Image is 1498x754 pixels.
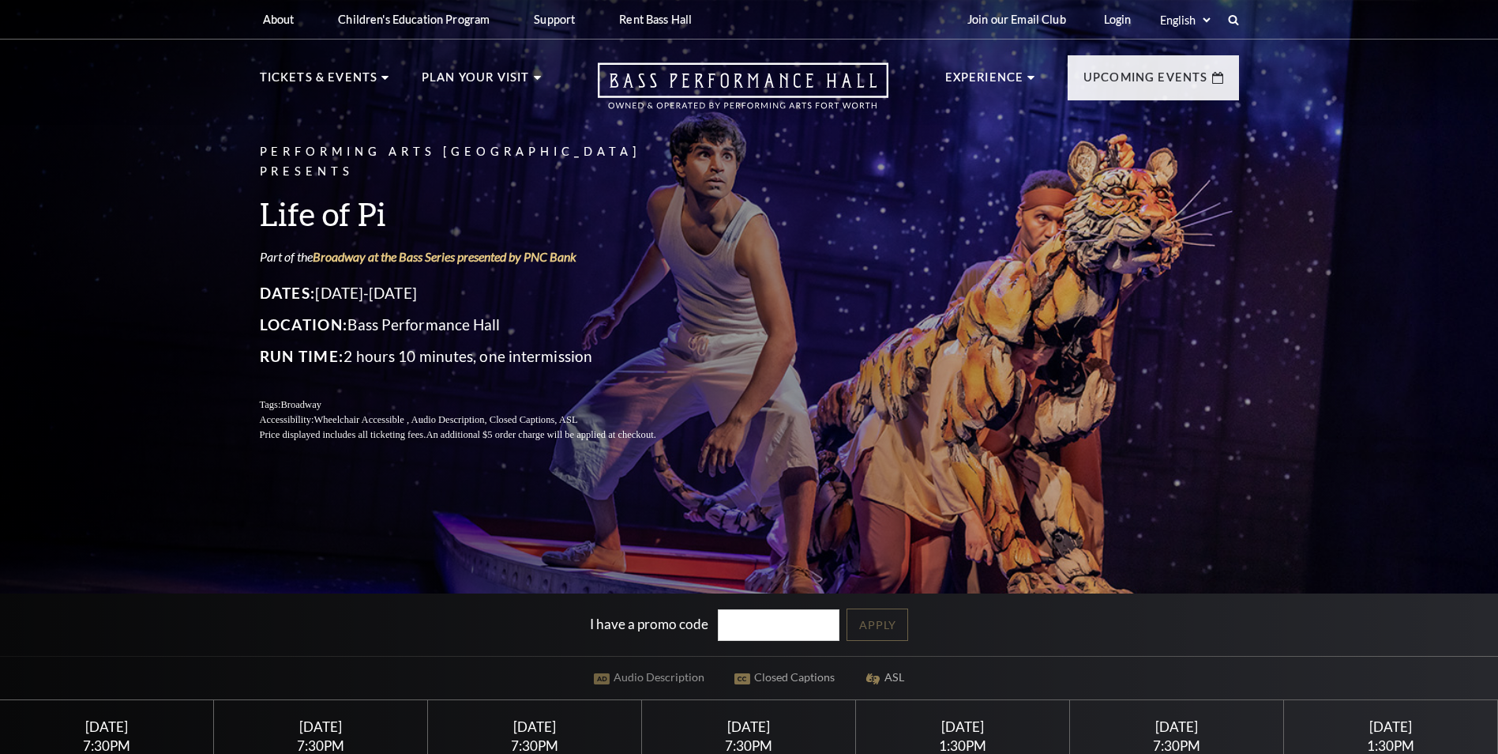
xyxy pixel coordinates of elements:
label: I have a promo code [590,615,708,631]
h3: Life of Pi [260,194,694,234]
div: 1:30PM [875,739,1051,752]
div: [DATE] [875,718,1051,735]
div: [DATE] [233,718,409,735]
p: Performing Arts [GEOGRAPHIC_DATA] Presents [260,142,694,182]
div: [DATE] [661,718,837,735]
div: [DATE] [1303,718,1479,735]
p: Experience [945,68,1024,96]
p: Children's Education Program [338,13,490,26]
span: Location: [260,315,348,334]
span: Run Time: [260,347,344,365]
span: An additional $5 order charge will be applied at checkout. [426,429,655,440]
div: [DATE] [19,718,195,735]
p: Upcoming Events [1083,68,1208,96]
div: 7:30PM [661,739,837,752]
p: Accessibility: [260,413,694,428]
span: Wheelchair Accessible , Audio Description, Closed Captions, ASL [313,414,577,425]
p: Price displayed includes all ticketing fees. [260,428,694,443]
span: Dates: [260,284,316,302]
p: 2 hours 10 minutes, one intermission [260,344,694,369]
div: 7:30PM [233,739,409,752]
p: Part of the [260,248,694,266]
p: Bass Performance Hall [260,312,694,337]
p: Tags: [260,398,694,413]
div: [DATE] [1089,718,1265,735]
p: Plan Your Visit [422,68,530,96]
div: 1:30PM [1303,739,1479,752]
select: Select: [1157,13,1213,28]
p: Support [534,13,575,26]
div: 7:30PM [1089,739,1265,752]
div: [DATE] [447,718,623,735]
div: 7:30PM [447,739,623,752]
p: About [263,13,295,26]
div: 7:30PM [19,739,195,752]
p: Rent Bass Hall [619,13,692,26]
span: Broadway [280,399,321,410]
a: Broadway at the Bass Series presented by PNC Bank [313,249,576,264]
p: Tickets & Events [260,68,378,96]
p: [DATE]-[DATE] [260,281,694,306]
